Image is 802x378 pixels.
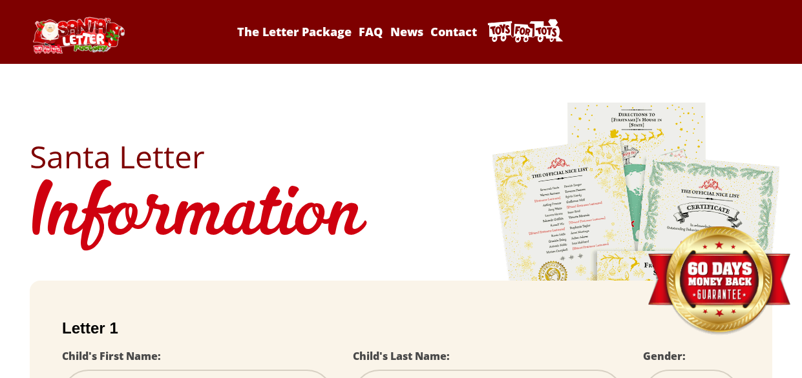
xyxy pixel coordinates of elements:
[646,226,792,336] img: Money Back Guarantee
[388,24,425,39] a: News
[643,349,686,363] label: Gender:
[30,172,772,261] h1: Information
[30,17,127,54] img: Santa Letter Logo
[428,24,479,39] a: Contact
[719,339,789,372] iframe: Opens a widget where you can find more information
[62,319,740,337] h2: Letter 1
[30,141,772,172] h2: Santa Letter
[235,24,354,39] a: The Letter Package
[62,349,161,363] label: Child's First Name:
[353,349,450,363] label: Child's Last Name:
[357,24,385,39] a: FAQ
